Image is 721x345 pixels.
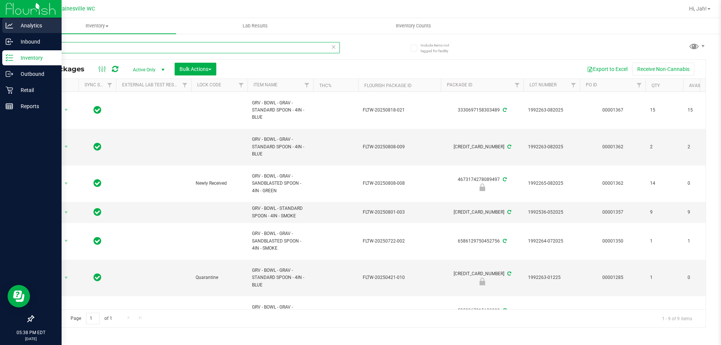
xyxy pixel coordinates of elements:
[689,6,707,12] span: Hi, Jah!
[62,142,71,152] span: select
[633,79,646,92] a: Filter
[62,273,71,283] span: select
[440,209,525,216] div: [CREDIT_CARD_NUMBER]
[502,308,507,313] span: Sync from Compliance System
[319,83,332,88] a: THC%
[652,83,660,88] a: Qty
[179,66,211,72] span: Bulk Actions
[13,102,58,111] p: Reports
[252,99,309,121] span: GRV - BOWL - GRAV - STANDARD SPOON - 4IN - BLUE
[58,6,95,12] span: Gainesville WC
[179,79,191,92] a: Filter
[62,105,71,115] span: select
[688,143,716,151] span: 2
[363,180,436,187] span: FLTW-20250808-008
[688,107,716,114] span: 15
[84,82,113,87] a: Sync Status
[529,82,557,87] a: Lot Number
[502,238,507,244] span: Sync from Compliance System
[688,180,716,187] span: 0
[602,275,623,280] a: 00001285
[602,209,623,215] a: 00001357
[363,238,436,245] span: FLTW-20250722-002
[301,79,313,92] a: Filter
[176,18,334,34] a: Lab Results
[13,69,58,78] p: Outbound
[689,83,712,88] a: Available
[62,207,71,218] span: select
[6,38,13,45] inline-svg: Inbound
[502,177,507,182] span: Sync from Compliance System
[688,209,716,216] span: 9
[528,107,575,114] span: 1992263-082025
[196,180,243,187] span: Newly Received
[447,82,472,87] a: Package ID
[252,173,309,194] span: GRV - BOWL - GRAV - SANDBLASTED SPOON - 4IN - GREEN
[196,274,243,281] span: Quarantine
[39,65,92,73] span: All Packages
[94,178,101,188] span: In Sync
[252,304,309,325] span: GRV - BOWL - GRAV - STANDARD SPOON - 4IN - BLUE
[13,21,58,30] p: Analytics
[688,238,716,245] span: 1
[235,79,247,92] a: Filter
[334,18,492,34] a: Inventory Counts
[33,42,340,53] input: Search Package ID, Item Name, SKU, Lot or Part Number...
[440,176,525,191] div: 4673174278089497
[197,82,221,87] a: Lock Code
[252,267,309,289] span: GRV - BOWL - GRAV - STANDARD SPOON - 4IN - BLUE
[586,82,597,87] a: PO ID
[364,83,412,88] a: Flourish Package ID
[94,142,101,152] span: In Sync
[440,184,525,191] div: Newly Received
[6,54,13,62] inline-svg: Inventory
[62,236,71,246] span: select
[386,23,441,29] span: Inventory Counts
[650,274,679,281] span: 1
[502,107,507,113] span: Sync from Compliance System
[6,86,13,94] inline-svg: Retail
[363,143,436,151] span: FLTW-20250808-009
[650,238,679,245] span: 1
[688,274,716,281] span: 0
[8,285,30,307] iframe: Resource center
[18,23,176,29] span: Inventory
[253,82,278,87] a: Item Name
[13,37,58,46] p: Inbound
[528,238,575,245] span: 1992264-072025
[62,178,71,189] span: select
[506,144,511,149] span: Sync from Compliance System
[602,238,623,244] a: 00001350
[602,181,623,186] a: 00001362
[94,207,101,217] span: In Sync
[506,271,511,276] span: Sync from Compliance System
[511,79,523,92] a: Filter
[363,274,436,281] span: FLTW-20250421-010
[122,82,181,87] a: External Lab Test Result
[582,63,632,75] button: Export to Excel
[421,42,458,54] span: Include items not tagged for facility
[86,313,100,324] input: 1
[440,107,525,114] div: 3330697158303489
[3,329,58,336] p: 05:38 PM EDT
[440,238,525,245] div: 6586129750452756
[440,307,525,322] div: 5353967815680088
[650,209,679,216] span: 9
[104,79,116,92] a: Filter
[252,205,309,219] span: GRV - BOWL - STANDARD SPOON - 4IN - SMOKE
[602,144,623,149] a: 00001362
[94,105,101,115] span: In Sync
[13,53,58,62] p: Inventory
[650,143,679,151] span: 2
[232,23,278,29] span: Lab Results
[506,209,511,215] span: Sync from Compliance System
[650,107,679,114] span: 15
[6,102,13,110] inline-svg: Reports
[6,22,13,29] inline-svg: Analytics
[331,42,336,52] span: Clear
[656,313,698,324] span: 1 - 9 of 9 items
[528,209,575,216] span: 1992536-052025
[632,63,694,75] button: Receive Non-Cannabis
[602,107,623,113] a: 00001367
[528,180,575,187] span: 1992265-082025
